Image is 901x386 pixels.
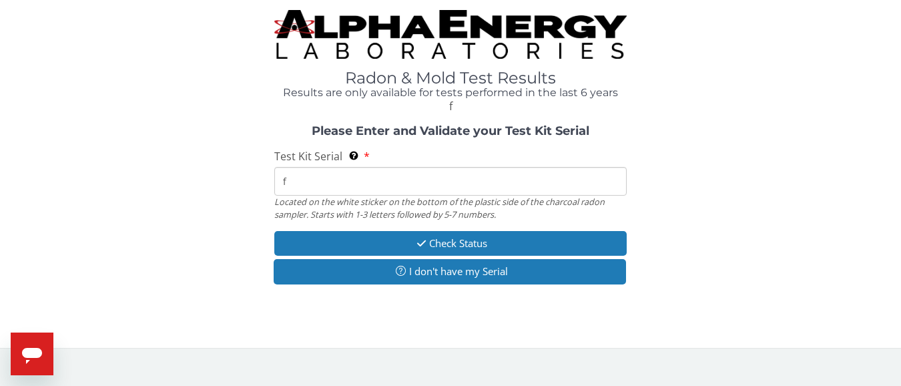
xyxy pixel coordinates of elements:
[274,10,627,59] img: TightCrop.jpg
[312,124,589,138] strong: Please Enter and Validate your Test Kit Serial
[11,333,53,375] iframe: Button to launch messaging window
[274,69,627,87] h1: Radon & Mold Test Results
[274,196,627,220] div: Located on the white sticker on the bottom of the plastic side of the charcoal radon sampler. Sta...
[274,149,342,164] span: Test Kit Serial
[274,87,627,99] h4: Results are only available for tests performed in the last 6 years
[449,99,453,114] span: f
[274,231,627,256] button: Check Status
[274,259,626,284] button: I don't have my Serial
